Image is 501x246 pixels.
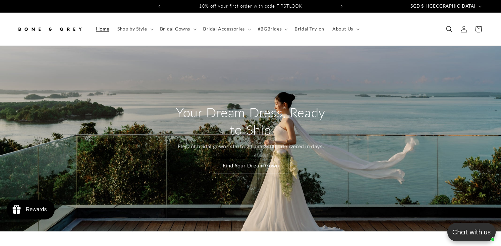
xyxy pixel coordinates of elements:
[113,22,156,36] summary: Shop by Style
[172,104,329,138] h2: Your Dream Dress, Ready to Ship
[17,22,83,36] img: Bone and Grey Bridal
[96,26,109,32] span: Home
[160,26,190,32] span: Bridal Gowns
[26,207,47,213] div: Rewards
[447,227,496,237] p: Chat with us
[328,22,362,36] summary: About Us
[203,26,245,32] span: Bridal Accessories
[447,223,496,241] button: Open chatbox
[14,19,85,39] a: Bone and Grey Bridal
[212,158,289,173] a: Find Your Dream Gown
[199,3,302,9] span: 10% off your first order with code FIRSTLOOK
[258,26,282,32] span: #BGBrides
[177,142,324,151] p: Elegant bridal gowns starting from $400, , delivered in days.
[92,22,113,36] a: Home
[254,22,291,36] summary: #BGBrides
[291,22,328,36] a: Bridal Try-on
[156,22,199,36] summary: Bridal Gowns
[411,3,475,10] span: SGD $ | [GEOGRAPHIC_DATA]
[442,22,457,36] summary: Search
[295,26,324,32] span: Bridal Try-on
[332,26,353,32] span: About Us
[199,22,254,36] summary: Bridal Accessories
[117,26,147,32] span: Shop by Style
